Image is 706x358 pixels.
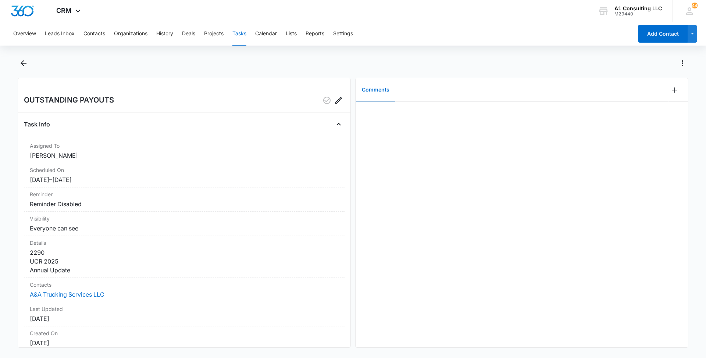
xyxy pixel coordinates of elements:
div: Scheduled On[DATE]–[DATE] [24,163,345,187]
h4: Task Info [24,120,50,129]
div: notifications count [692,3,698,8]
button: Add Contact [638,25,688,43]
span: 44 [692,3,698,8]
dt: Details [30,239,339,247]
button: Edit [333,94,345,106]
dt: Last Updated [30,305,339,313]
button: Overview [13,22,36,46]
button: Reports [306,22,324,46]
dd: [DATE] [30,339,339,347]
h2: OUTSTANDING PAYOUTS [24,94,114,106]
span: CRM [56,7,72,14]
button: Settings [333,22,353,46]
div: account name [614,6,662,11]
button: Back [18,57,29,69]
dd: [DATE] – [DATE] [30,175,339,184]
a: A&A Trucking Services LLC [30,291,104,298]
button: Tasks [232,22,246,46]
dt: Reminder [30,190,339,198]
dd: 2290 UCR 2025 Annual Update [30,248,339,275]
div: ContactsA&A Trucking Services LLC [24,278,345,302]
button: Deals [182,22,195,46]
button: Add Comment [669,84,681,96]
dd: Everyone can see [30,224,339,233]
div: Created On[DATE] [24,326,345,351]
button: Comments [356,79,395,101]
div: account id [614,11,662,17]
div: VisibilityEveryone can see [24,212,345,236]
div: Last Updated[DATE] [24,302,345,326]
div: Details2290 UCR 2025 Annual Update [24,236,345,278]
button: Lists [286,22,297,46]
div: ReminderReminder Disabled [24,187,345,212]
button: Organizations [114,22,147,46]
button: Projects [204,22,224,46]
button: Contacts [83,22,105,46]
dt: Contacts [30,281,339,289]
dt: Scheduled On [30,166,339,174]
button: Calendar [255,22,277,46]
button: Close [333,118,345,130]
dd: Reminder Disabled [30,200,339,208]
div: Assigned To[PERSON_NAME] [24,139,345,163]
dd: [PERSON_NAME] [30,151,339,160]
dt: Assigned To [30,142,339,150]
button: Actions [677,57,688,69]
dt: Visibility [30,215,339,222]
button: History [156,22,173,46]
dd: [DATE] [30,314,339,323]
dt: Created On [30,329,339,337]
button: Leads Inbox [45,22,75,46]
